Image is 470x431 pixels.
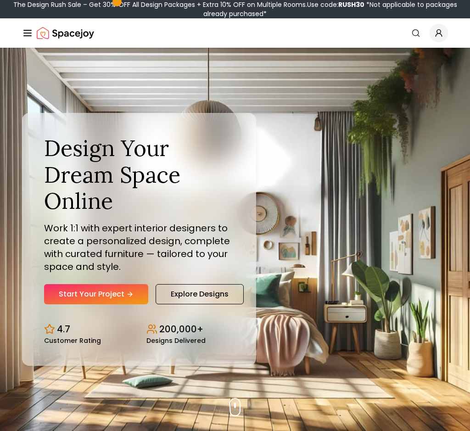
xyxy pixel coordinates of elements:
[44,315,234,344] div: Design stats
[37,24,94,42] a: Spacejoy
[146,337,206,344] small: Designs Delivered
[156,284,244,304] a: Explore Designs
[44,222,234,273] p: Work 1:1 with expert interior designers to create a personalized design, complete with curated fu...
[37,24,94,42] img: Spacejoy Logo
[44,135,234,214] h1: Design Your Dream Space Online
[44,337,101,344] small: Customer Rating
[159,323,203,336] p: 200,000+
[57,323,70,336] p: 4.7
[44,284,148,304] a: Start Your Project
[22,18,448,48] nav: Global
